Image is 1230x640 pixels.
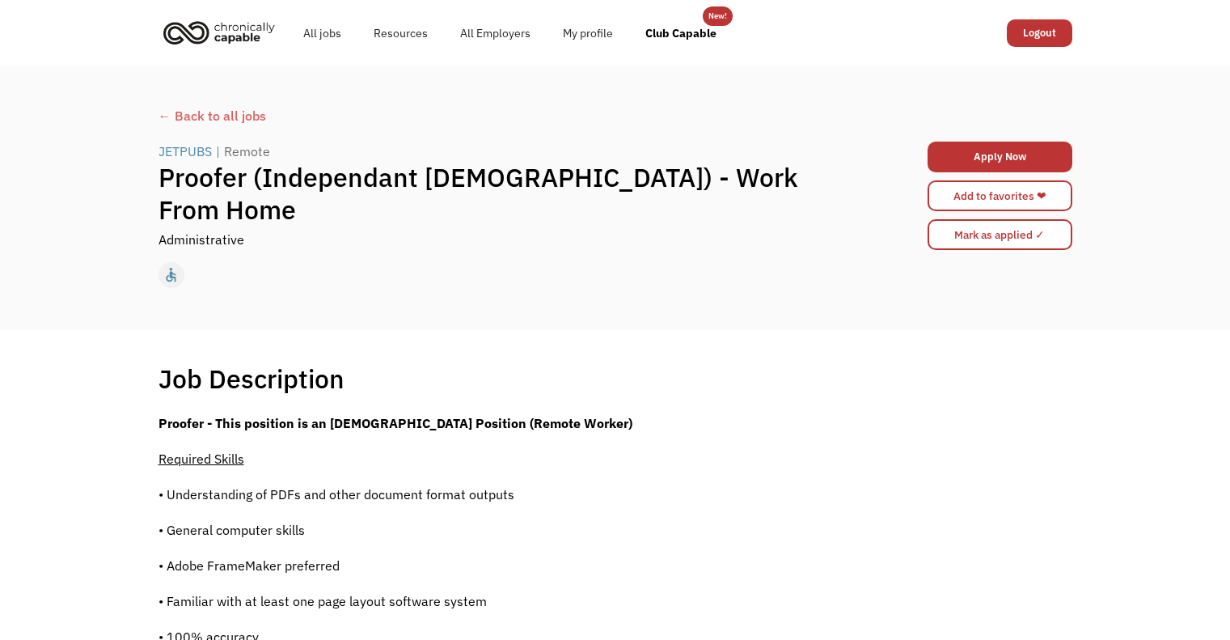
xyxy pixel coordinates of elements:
[159,451,244,467] span: Required Skills
[159,591,835,611] p: • Familiar with at least one page layout software system
[159,230,244,249] div: Administrative
[159,415,632,431] strong: Proofer - This position is an [DEMOGRAPHIC_DATA] Position (Remote Worker)
[708,6,727,26] div: New!
[159,556,835,575] p: • Adobe FrameMaker preferred
[928,180,1072,211] a: Add to favorites ❤
[216,142,220,161] div: |
[547,7,629,59] a: My profile
[928,219,1072,250] input: Mark as applied ✓
[224,142,270,161] div: Remote
[928,215,1072,254] form: Mark as applied form
[287,7,357,59] a: All jobs
[1007,19,1072,47] a: Logout
[928,142,1072,172] a: Apply Now
[159,520,835,540] p: • General computer skills
[159,15,287,50] a: home
[629,7,733,59] a: Club Capable
[159,15,280,50] img: Chronically Capable logo
[357,7,444,59] a: Resources
[159,161,844,226] h1: Proofer (Independant [DEMOGRAPHIC_DATA]) - Work From Home
[444,7,547,59] a: All Employers
[159,485,835,504] p: • Understanding of PDFs and other document format outputs
[159,142,212,161] div: JETPUBS
[159,106,1072,125] a: ← Back to all jobs
[159,142,274,161] a: JETPUBS|Remote
[163,263,180,287] div: accessible
[159,362,344,395] h1: Job Description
